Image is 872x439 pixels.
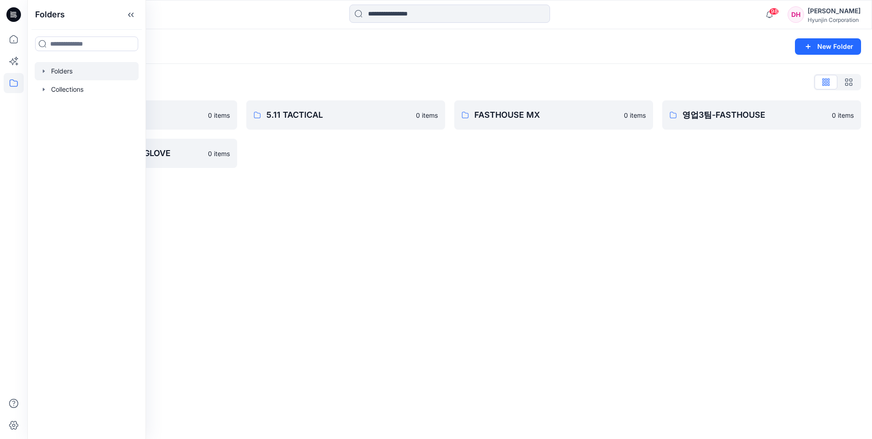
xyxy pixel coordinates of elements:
[208,110,230,120] p: 0 items
[832,110,854,120] p: 0 items
[208,149,230,158] p: 0 items
[266,109,410,121] p: 5.11 TACTICAL
[808,16,861,23] div: Hyunjin Corporation
[246,100,445,130] a: 5.11 TACTICAL0 items
[662,100,861,130] a: 영업3팀-FASTHOUSE0 items
[808,5,861,16] div: [PERSON_NAME]
[416,110,438,120] p: 0 items
[769,8,779,15] span: 98
[682,109,826,121] p: 영업3팀-FASTHOUSE
[454,100,653,130] a: FASTHOUSE MX0 items
[624,110,646,120] p: 0 items
[474,109,618,121] p: FASTHOUSE MX
[788,6,804,23] div: DH
[795,38,861,55] button: New Folder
